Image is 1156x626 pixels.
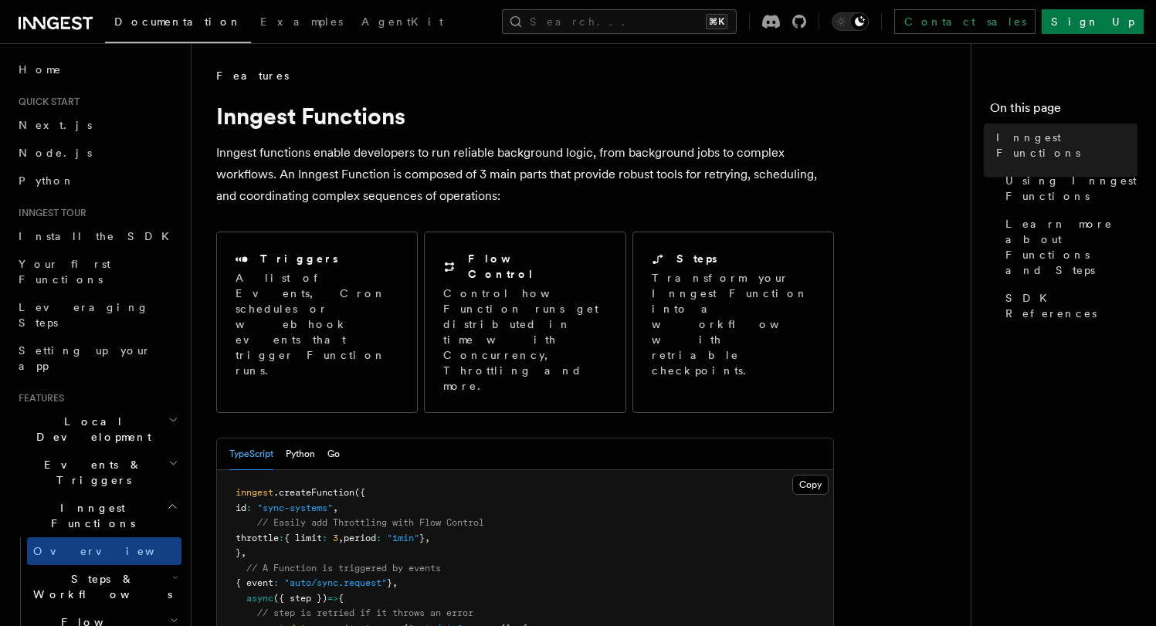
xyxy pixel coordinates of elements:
[632,232,834,413] a: StepsTransform your Inngest Function into a workflow with retriable checkpoints.
[284,533,322,543] span: { limit
[338,593,344,604] span: {
[1005,173,1137,204] span: Using Inngest Functions
[425,533,430,543] span: ,
[284,577,387,588] span: "auto/sync.request"
[361,15,443,28] span: AgentKit
[19,301,149,329] span: Leveraging Steps
[12,408,181,451] button: Local Development
[273,577,279,588] span: :
[19,258,110,286] span: Your first Functions
[12,250,181,293] a: Your first Functions
[12,457,168,488] span: Events & Triggers
[392,577,398,588] span: ,
[236,502,246,513] span: id
[12,500,167,531] span: Inngest Functions
[257,607,473,618] span: // step is retried if it throws an error
[676,251,717,266] h2: Steps
[257,517,484,528] span: // Easily add Throttling with Flow Control
[376,533,381,543] span: :
[246,502,252,513] span: :
[12,451,181,494] button: Events & Triggers
[19,230,178,242] span: Install the SDK
[12,337,181,380] a: Setting up your app
[894,9,1036,34] a: Contact sales
[33,545,192,557] span: Overview
[832,12,869,31] button: Toggle dark mode
[352,5,453,42] a: AgentKit
[236,547,241,558] span: }
[114,15,242,28] span: Documentation
[1042,9,1144,34] a: Sign Up
[1005,216,1137,278] span: Learn more about Functions and Steps
[216,102,834,130] h1: Inngest Functions
[229,438,273,470] button: TypeScript
[246,563,441,574] span: // A Function is triggered by events
[996,130,1137,161] span: Inngest Functions
[251,5,352,42] a: Examples
[236,487,273,498] span: inngest
[273,593,327,604] span: ({ step })
[792,475,829,495] button: Copy
[19,344,151,372] span: Setting up your app
[443,286,606,394] p: Control how Function runs get distributed in time with Concurrency, Throttling and more.
[286,438,315,470] button: Python
[344,533,376,543] span: period
[236,270,398,378] p: A list of Events, Cron schedules or webhook events that trigger Function runs.
[19,119,92,131] span: Next.js
[12,222,181,250] a: Install the SDK
[260,251,338,266] h2: Triggers
[19,147,92,159] span: Node.js
[12,293,181,337] a: Leveraging Steps
[236,533,279,543] span: throttle
[257,502,333,513] span: "sync-systems"
[12,96,80,108] span: Quick start
[999,167,1137,210] a: Using Inngest Functions
[12,414,168,445] span: Local Development
[990,99,1137,124] h4: On this page
[338,533,344,543] span: ,
[260,15,343,28] span: Examples
[27,571,172,602] span: Steps & Workflows
[387,577,392,588] span: }
[424,232,625,413] a: Flow ControlControl how Function runs get distributed in time with Concurrency, Throttling and more.
[273,487,354,498] span: .createFunction
[327,438,340,470] button: Go
[327,593,338,604] span: =>
[706,14,727,29] kbd: ⌘K
[12,56,181,83] a: Home
[246,593,273,604] span: async
[652,270,817,378] p: Transform your Inngest Function into a workflow with retriable checkpoints.
[19,62,62,77] span: Home
[333,533,338,543] span: 3
[12,111,181,139] a: Next.js
[419,533,425,543] span: }
[468,251,606,282] h2: Flow Control
[12,167,181,195] a: Python
[279,533,284,543] span: :
[12,207,86,219] span: Inngest tour
[502,9,737,34] button: Search...⌘K
[241,547,246,558] span: ,
[333,502,338,513] span: ,
[19,174,75,187] span: Python
[105,5,251,43] a: Documentation
[1005,290,1137,321] span: SDK References
[216,68,289,83] span: Features
[990,124,1137,167] a: Inngest Functions
[27,565,181,608] button: Steps & Workflows
[322,533,327,543] span: :
[12,392,64,404] span: Features
[12,139,181,167] a: Node.js
[12,494,181,537] button: Inngest Functions
[354,487,365,498] span: ({
[216,232,418,413] a: TriggersA list of Events, Cron schedules or webhook events that trigger Function runs.
[387,533,419,543] span: "1min"
[236,577,273,588] span: { event
[999,284,1137,327] a: SDK References
[27,537,181,565] a: Overview
[216,142,834,207] p: Inngest functions enable developers to run reliable background logic, from background jobs to com...
[999,210,1137,284] a: Learn more about Functions and Steps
